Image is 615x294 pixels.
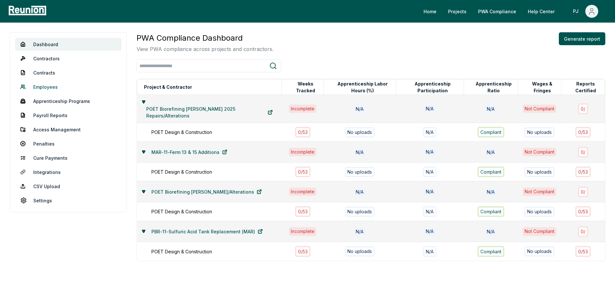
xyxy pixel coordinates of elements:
div: 0 / 53 [575,206,591,217]
div: 0 / [578,147,588,157]
div: N/A [424,105,436,113]
div: POET Design & Construction [151,208,288,215]
button: Project & Contractor [143,81,193,94]
a: Home [418,5,442,18]
a: Contracts [15,66,121,79]
a: PWA Compliance [473,5,521,18]
div: No uploads [345,167,375,177]
a: Employees [15,80,121,93]
div: N/A [424,188,436,196]
div: No uploads [524,167,555,177]
div: POET Design & Construction [151,129,288,136]
div: 0 / 53 [295,206,311,217]
button: Apprenticeship Labor Hours (%) [329,81,396,94]
a: Dashboard [15,38,121,51]
div: N/A [423,167,436,177]
a: MAR-11-Ferm 13 & 15 Additions [146,146,232,158]
div: N/A [424,227,436,236]
div: 0 / [578,103,588,114]
button: Reports Certified [567,81,605,94]
div: Incomplete [289,188,316,196]
div: N/A [485,227,497,236]
div: Compliant [477,167,504,177]
div: No uploads [524,246,555,257]
div: 0 / 53 [295,167,311,177]
div: Incomplete [289,227,316,236]
div: N/A [354,227,366,236]
div: 0 / [578,187,588,197]
div: No uploads [524,127,555,137]
div: No uploads [345,207,375,217]
a: POET Biorefining [PERSON_NAME]/Alterations [146,185,267,198]
a: Access Management [15,123,121,136]
div: N/A [485,148,497,157]
button: Apprenticeship Participation [402,81,464,94]
div: N/A [424,148,436,156]
div: N/A [423,246,436,257]
div: Compliant [477,206,504,217]
div: 0 / 53 [575,127,591,137]
div: No uploads [345,127,375,137]
button: Weeks Tracked [287,81,323,94]
div: 0 / 53 [575,246,591,257]
div: Not Compliant [523,227,556,236]
a: POET Biorefining [PERSON_NAME] 2025 Repairs/Alterations [141,106,278,119]
div: 0 / 53 [575,167,591,177]
div: N/A [485,188,497,196]
div: N/A [423,127,436,137]
div: PJ [571,5,583,18]
a: Cure Payments [15,151,121,164]
div: 0 / 53 [295,127,311,137]
a: Settings [15,194,121,207]
div: Compliant [477,127,504,137]
a: Penalties [15,137,121,150]
nav: Main [418,5,609,18]
div: Compliant [477,246,504,257]
p: View PWA compliance across projects and contractors. [137,45,273,53]
div: Not Compliant [523,105,556,113]
div: N/A [354,148,366,157]
div: POET Design & Construction [151,168,288,175]
button: Wages & Fringes [524,81,561,94]
a: PBR-11-Sulfuric Acid Tank Replacement (MAR) [146,225,268,238]
button: Apprenticeship Ratio [469,81,518,94]
a: Apprenticeship Programs [15,95,121,107]
div: 0 / 53 [295,246,311,257]
div: POET Design & Construction [151,248,288,255]
a: Payroll Reports [15,109,121,122]
a: Projects [443,5,472,18]
div: 0 / [578,226,588,237]
div: Not Compliant [523,148,556,156]
button: PJ [566,5,603,18]
div: N/A [485,104,497,113]
div: No uploads [524,207,555,217]
div: Incomplete [289,105,316,113]
div: Not Compliant [523,188,556,196]
div: N/A [354,188,366,196]
a: Contractors [15,52,121,65]
div: N/A [423,206,436,217]
h3: PWA Compliance Dashboard [137,32,273,44]
a: Help Center [523,5,560,18]
a: Integrations [15,166,121,178]
div: No uploads [345,246,375,257]
div: Incomplete [289,148,316,156]
div: N/A [354,104,366,113]
button: Generate report [559,32,605,45]
a: CSV Upload [15,180,121,193]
